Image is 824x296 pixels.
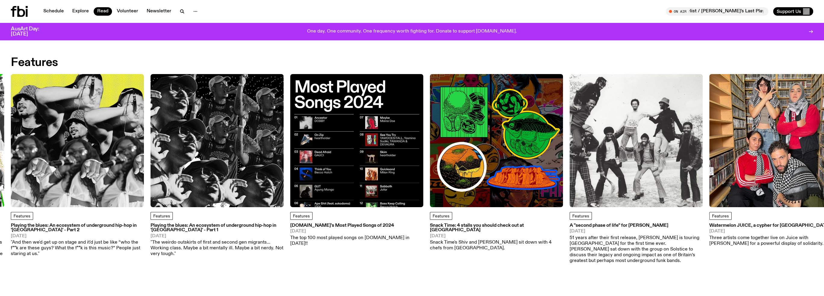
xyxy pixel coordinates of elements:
[307,29,517,34] p: One day. One community. One frequency worth fighting for. Donate to support [DOMAIN_NAME].
[11,26,49,37] h3: AusArt Day: [DATE]
[14,214,30,218] span: Features
[430,240,563,251] p: Snack Time's Shiv and [PERSON_NAME] sit down with 4 chefs from [GEOGRAPHIC_DATA].
[94,7,112,16] a: Read
[572,214,589,218] span: Features
[433,214,449,218] span: Features
[570,229,703,234] span: [DATE]
[430,234,563,238] span: [DATE]
[570,235,703,264] p: 51 years after their first release, [PERSON_NAME] is touring [GEOGRAPHIC_DATA] for the first time...
[40,7,67,16] a: Schedule
[666,7,768,16] button: On AirThe Playlist / [PERSON_NAME]'s Last Playlist :'( w/ [PERSON_NAME], [PERSON_NAME], [PERSON_N...
[11,240,144,257] p: "And then we'd get up on stage and it'd just be like “who the f**k are these guys? What the f**k ...
[290,223,423,247] a: [DOMAIN_NAME]'s Most Played Songs of 2024[DATE]The top 100 most played songs on [DOMAIN_NAME] in ...
[153,214,170,218] span: Features
[143,7,175,16] a: Newsletter
[151,223,284,232] h3: Playing the blues: An ecosystem of underground hip-hop in '[GEOGRAPHIC_DATA]' - Part 1
[290,235,423,247] p: The top 100 most played songs on [DOMAIN_NAME] in [DATE]!!
[290,212,312,220] a: Features
[290,229,423,234] span: [DATE]
[69,7,92,16] a: Explore
[570,212,592,220] a: Features
[709,212,732,220] a: Features
[11,223,144,232] h3: Playing the blues: An ecosystem of underground hip-hop in '[GEOGRAPHIC_DATA]' - Part 2
[11,234,144,238] span: [DATE]
[430,74,563,207] img: An art collage showing different foods.
[430,223,563,251] a: Snack Time: 4 stalls you should check out at [GEOGRAPHIC_DATA][DATE]Snack Time's Shiv and [PERSON...
[151,240,284,257] p: "The weirdo outskirts of first and second gen migrants…Working class. Maybe a bit mentally ill. M...
[11,212,33,220] a: Features
[113,7,142,16] a: Volunteer
[430,212,452,220] a: Features
[151,223,284,257] a: Playing the blues: An ecosystem of underground hip-hop in '[GEOGRAPHIC_DATA]' - Part 1[DATE]"The ...
[290,223,423,228] h3: [DOMAIN_NAME]'s Most Played Songs of 2024
[570,74,703,207] img: The image is a black and white photo of the 8 members of the band Cymande standing outside. Some ...
[570,223,703,264] a: A "second phase of life" for [PERSON_NAME][DATE]51 years after their first release, [PERSON_NAME]...
[151,234,284,238] span: [DATE]
[151,212,173,220] a: Features
[11,223,144,257] a: Playing the blues: An ecosystem of underground hip-hop in '[GEOGRAPHIC_DATA]' - Part 2[DATE]"And ...
[777,9,801,14] span: Support Us
[570,223,703,228] h3: A "second phase of life" for [PERSON_NAME]
[712,214,729,218] span: Features
[430,223,563,232] h3: Snack Time: 4 stalls you should check out at [GEOGRAPHIC_DATA]
[293,214,310,218] span: Features
[773,7,813,16] button: Support Us
[11,57,58,68] h2: Features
